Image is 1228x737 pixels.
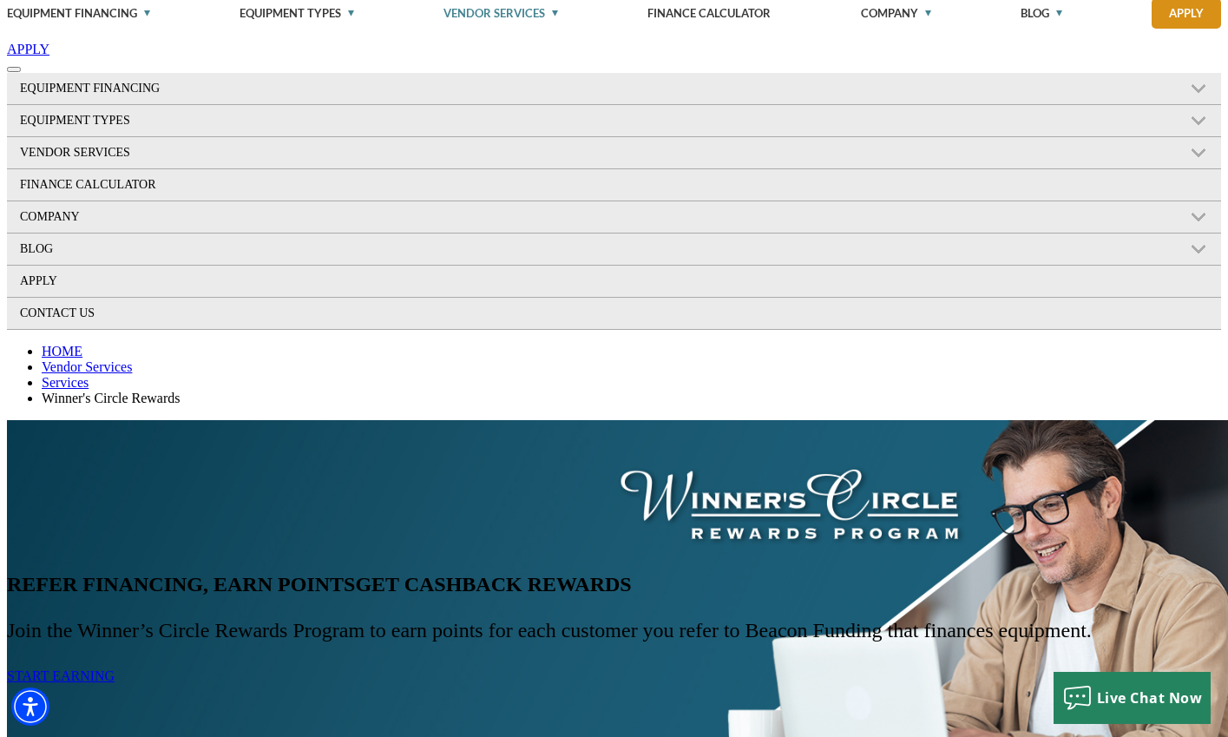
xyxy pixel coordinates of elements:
[7,67,21,72] button: Toggle navigation
[7,201,1052,233] a: Company
[7,73,1052,104] a: Equipment Financing
[7,266,1221,297] a: Apply
[355,573,631,596] span: GET CASHBACK REWARDS
[7,614,1221,647] span: Join the Winner’s Circle Rewards Program to earn points for each customer you refer to Beacon Fun...
[1097,688,1203,707] span: Live Chat Now
[42,391,181,405] span: Winner's Circle Rewards
[7,234,1052,265] a: Blog
[11,688,49,726] div: Accessibility Menu
[7,137,1052,168] a: Vendor Services
[1054,672,1212,724] button: Live Chat Now
[7,169,1221,201] a: Finance Calculator
[7,668,115,683] a: START EARNING
[7,573,1221,596] h2: REFER FINANCING, EARN POINTS
[42,344,82,359] a: HOME
[42,375,89,390] a: Services
[7,105,1052,136] a: Equipment Types
[42,359,132,374] a: Vendor Services
[7,298,1221,329] a: CONTACT US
